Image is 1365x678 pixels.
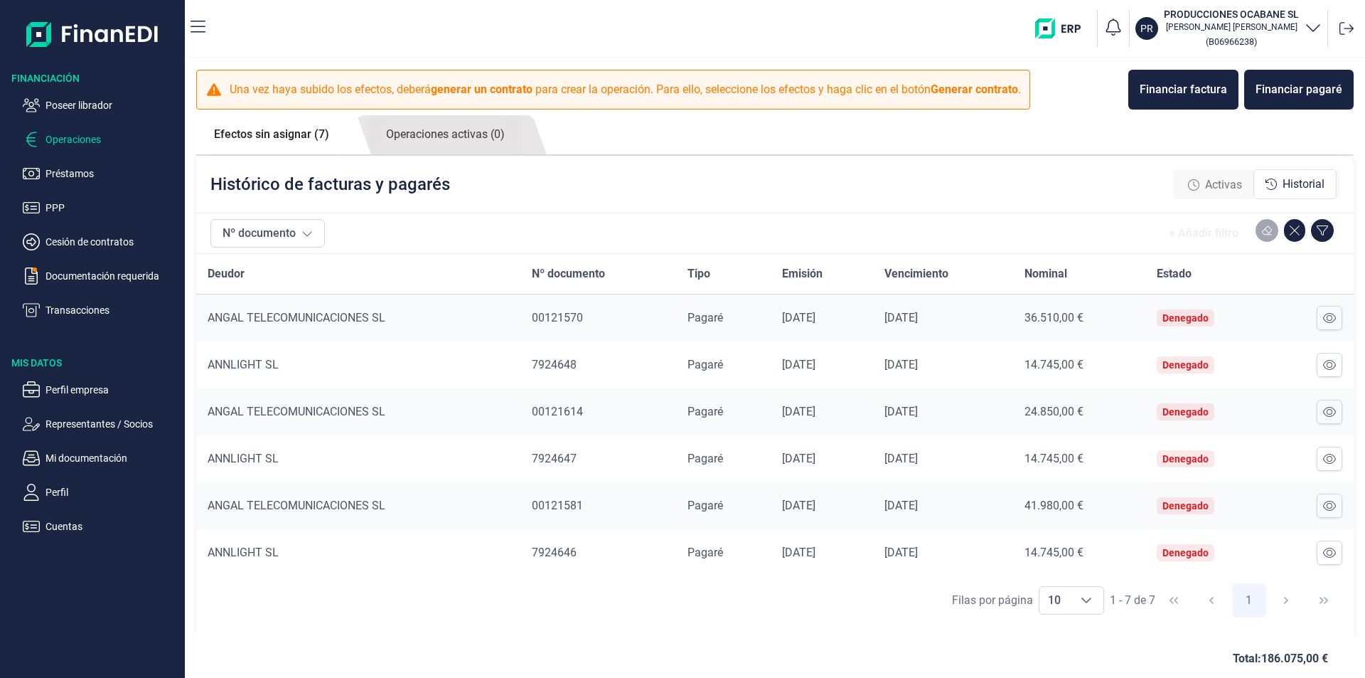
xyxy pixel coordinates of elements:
span: ANGAL TELECOMUNICACIONES SL [208,405,385,418]
span: Activas [1205,176,1242,194]
button: Perfil empresa [23,381,179,398]
p: Documentación requerida [45,268,179,285]
span: Pagaré [687,311,723,324]
span: Nominal [1024,265,1067,282]
div: 14.745,00 € [1024,546,1134,560]
button: Mi documentación [23,450,179,467]
button: Poseer librador [23,97,179,114]
div: [DATE] [782,405,862,419]
button: Cesión de contratos [23,233,179,250]
div: [DATE] [884,358,1002,372]
span: Pagaré [687,452,723,465]
a: Efectos sin asignar (7) [196,115,347,154]
p: Cuentas [45,518,179,535]
b: generar un contrato [431,83,532,96]
button: Transacciones [23,302,179,319]
p: Mi documentación [45,450,179,467]
p: Poseer librador [45,97,179,114]
button: Next Page [1269,583,1303,618]
p: [PERSON_NAME] [PERSON_NAME] [1164,21,1299,33]
p: Representantes / Socios [45,415,179,433]
b: Generar contrato [931,83,1018,96]
div: [DATE] [884,311,1002,325]
button: Cuentas [23,518,179,535]
h3: PRODUCCIONES OCABANE SL [1164,7,1299,21]
span: Pagaré [687,499,723,512]
div: Filas por página [952,592,1033,609]
span: Nº documento [532,265,605,282]
span: Pagaré [687,358,723,371]
button: Documentación requerida [23,268,179,285]
div: Denegado [1162,453,1209,465]
div: 41.980,00 € [1024,499,1134,513]
div: [DATE] [782,499,862,513]
p: Operaciones [45,131,179,148]
button: PPP [23,199,179,216]
p: PR [1140,21,1153,36]
button: Representantes / Socios [23,415,179,433]
span: 7924647 [532,452,577,465]
div: 24.850,00 € [1024,405,1134,419]
span: Pagaré [687,546,723,559]
div: 14.745,00 € [1024,452,1134,466]
span: ANNLIGHT SL [208,452,279,465]
div: [DATE] [782,358,862,372]
img: Logo de aplicación [26,11,159,57]
button: Last Page [1307,583,1341,618]
span: Emisión [782,265,823,282]
div: [DATE] [782,452,862,466]
div: [DATE] [884,546,1002,560]
p: Perfil [45,484,179,501]
span: Pagaré [687,405,723,418]
span: ANGAL TELECOMUNICACIONES SL [208,311,385,324]
button: First Page [1157,583,1191,618]
span: Deudor [208,265,245,282]
small: Copiar cif [1206,36,1257,47]
button: Préstamos [23,165,179,182]
p: Perfil empresa [45,381,179,398]
button: Financiar factura [1128,70,1238,110]
a: Operaciones activas (0) [368,115,523,154]
span: ANNLIGHT SL [208,358,279,371]
span: 1 - 7 de 7 [1110,595,1155,606]
div: 14.745,00 € [1024,358,1134,372]
div: 36.510,00 € [1024,311,1134,325]
span: 00121581 [532,499,583,512]
span: Total: 186.075,00 € [1233,650,1328,667]
span: 7924646 [532,546,577,559]
span: 10 [1039,587,1069,614]
div: [DATE] [884,405,1002,419]
button: PRPRODUCCIONES OCABANE SL[PERSON_NAME] [PERSON_NAME](B06966238) [1135,7,1322,50]
div: Denegado [1162,406,1209,418]
span: 00121570 [532,311,583,324]
button: Perfil [23,484,179,501]
div: Financiar factura [1140,81,1227,98]
span: ANGAL TELECOMUNICACIONES SL [208,499,385,512]
span: 7924648 [532,358,577,371]
div: [DATE] [884,452,1002,466]
span: Tipo [687,265,710,282]
img: erp [1035,18,1091,38]
button: Nº documento [210,219,325,248]
div: Denegado [1162,547,1209,558]
button: Page 1 [1232,583,1266,618]
p: PPP [45,199,179,216]
button: Operaciones [23,131,179,148]
div: [DATE] [782,311,862,325]
div: [DATE] [884,499,1002,513]
p: Préstamos [45,165,179,182]
div: Financiar pagaré [1256,81,1342,98]
button: Previous Page [1194,583,1228,618]
span: 00121614 [532,405,583,418]
button: Financiar pagaré [1244,70,1354,110]
div: Activas [1177,171,1253,199]
div: [DATE] [782,546,862,560]
span: Estado [1157,265,1192,282]
span: Historial [1283,176,1324,193]
div: Historial [1253,169,1337,199]
div: Denegado [1162,500,1209,512]
span: Vencimiento [884,265,948,282]
p: Transacciones [45,302,179,319]
div: Denegado [1162,312,1209,324]
div: Denegado [1162,359,1209,371]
